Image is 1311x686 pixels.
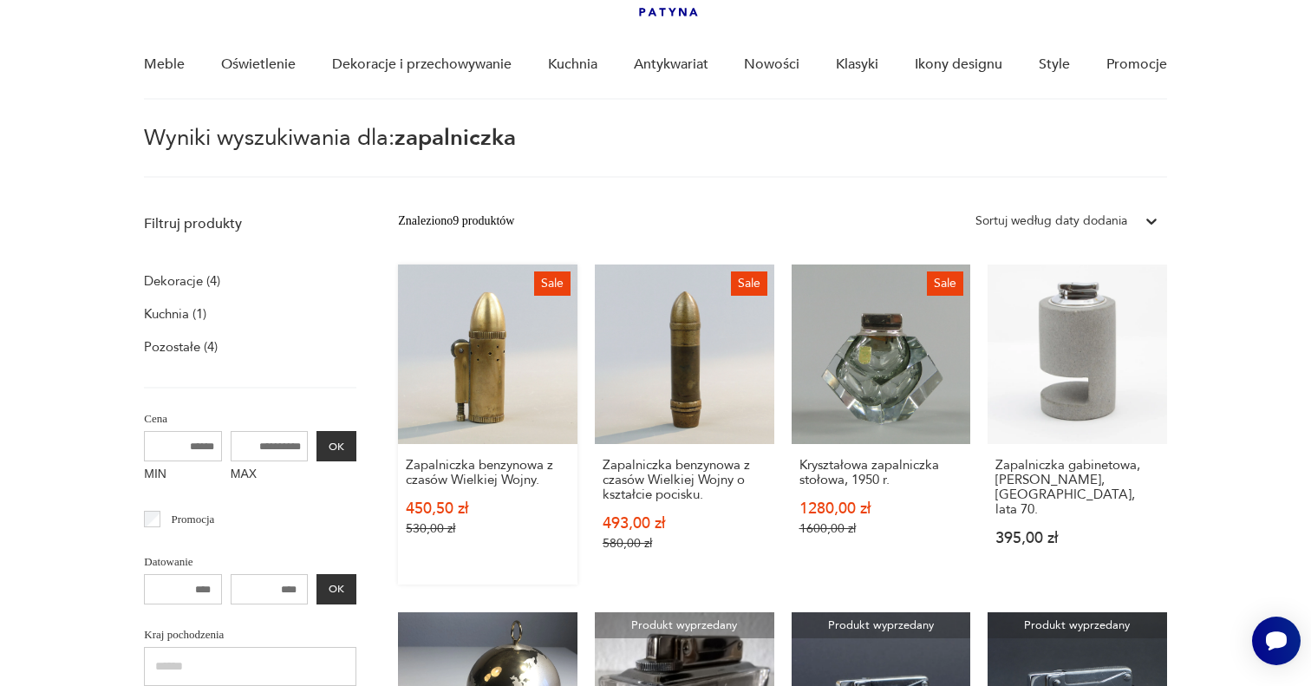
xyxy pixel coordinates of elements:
a: SaleZapalniczka benzynowa z czasów Wielkiej Wojny.Zapalniczka benzynowa z czasów Wielkiej Wojny.4... [398,265,577,585]
button: OK [316,431,356,461]
a: Dekoracje i przechowywanie [332,31,512,98]
a: Kuchnia [548,31,597,98]
h3: Zapalniczka benzynowa z czasów Wielkiej Wojny o kształcie pocisku. [603,458,766,502]
iframe: Smartsupp widget button [1252,617,1301,665]
p: 450,50 zł [406,501,570,516]
span: zapalniczka [395,122,516,154]
a: Klasyki [836,31,878,98]
p: 530,00 zł [406,521,570,536]
p: Filtruj produkty [144,214,356,233]
a: Antykwariat [634,31,708,98]
button: OK [316,574,356,604]
a: Pozostałe (4) [144,335,218,359]
div: Znaleziono 9 produktów [398,212,514,231]
p: Wyniki wyszukiwania dla: [144,127,1166,178]
p: 580,00 zł [603,536,766,551]
p: Promocja [172,510,215,529]
a: Dekoracje (4) [144,269,220,293]
h3: Zapalniczka gabinetowa, [PERSON_NAME], [GEOGRAPHIC_DATA], lata 70. [995,458,1159,517]
a: Oświetlenie [221,31,296,98]
a: Nowości [744,31,799,98]
a: SaleKryształowa zapalniczka stołowa, 1950 r.Kryształowa zapalniczka stołowa, 1950 r.1280,00 zł160... [792,265,971,585]
p: Kraj pochodzenia [144,625,356,644]
p: 395,00 zł [995,531,1159,546]
a: Style [1039,31,1070,98]
label: MAX [231,461,309,489]
h3: Kryształowa zapalniczka stołowa, 1950 r. [799,458,963,487]
p: 1600,00 zł [799,521,963,536]
p: Datowanie [144,552,356,572]
a: Ikony designu [915,31,1002,98]
p: 493,00 zł [603,516,766,531]
label: MIN [144,461,222,489]
a: SaleZapalniczka benzynowa z czasów Wielkiej Wojny o kształcie pocisku.Zapalniczka benzynowa z cza... [595,265,774,585]
div: Sortuj według daty dodania [975,212,1127,231]
h3: Zapalniczka benzynowa z czasów Wielkiej Wojny. [406,458,570,487]
a: Zapalniczka gabinetowa, Fratelli Mannelli, Włochy, lata 70.Zapalniczka gabinetowa, [PERSON_NAME],... [988,265,1167,585]
a: Kuchnia (1) [144,302,206,326]
a: Promocje [1106,31,1167,98]
p: 1280,00 zł [799,501,963,516]
p: Cena [144,409,356,428]
a: Meble [144,31,185,98]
